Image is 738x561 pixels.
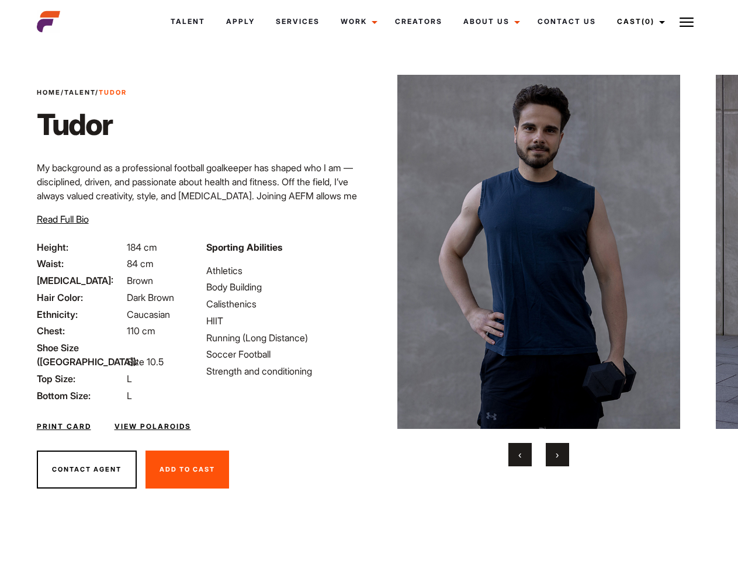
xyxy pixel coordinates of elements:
[265,6,330,37] a: Services
[206,280,362,294] li: Body Building
[127,390,132,401] span: L
[160,465,215,473] span: Add To Cast
[206,241,282,253] strong: Sporting Abilities
[127,309,170,320] span: Caucasian
[37,10,60,33] img: cropped-aefm-brand-fav-22-square.png
[216,6,265,37] a: Apply
[680,15,694,29] img: Burger icon
[37,161,362,231] p: My background as a professional football goalkeeper has shaped who I am — disciplined, driven, an...
[607,6,672,37] a: Cast(0)
[64,88,95,96] a: Talent
[37,213,89,225] span: Read Full Bio
[37,307,124,321] span: Ethnicity:
[37,240,124,254] span: Height:
[37,273,124,288] span: [MEDICAL_DATA]:
[37,257,124,271] span: Waist:
[37,290,124,304] span: Hair Color:
[518,449,521,460] span: Previous
[99,88,127,96] strong: Tudor
[453,6,527,37] a: About Us
[37,88,127,98] span: / /
[127,258,154,269] span: 84 cm
[206,297,362,311] li: Calisthenics
[160,6,216,37] a: Talent
[127,325,155,337] span: 110 cm
[127,292,174,303] span: Dark Brown
[127,241,157,253] span: 184 cm
[37,88,61,96] a: Home
[37,421,91,432] a: Print Card
[556,449,559,460] span: Next
[37,212,89,226] button: Read Full Bio
[145,451,229,489] button: Add To Cast
[384,6,453,37] a: Creators
[206,314,362,328] li: HIIT
[127,275,153,286] span: Brown
[206,347,362,361] li: Soccer Football
[642,17,654,26] span: (0)
[527,6,607,37] a: Contact Us
[37,324,124,338] span: Chest:
[206,331,362,345] li: Running (Long Distance)
[330,6,384,37] a: Work
[37,451,137,489] button: Contact Agent
[37,107,127,142] h1: Tudor
[127,356,164,368] span: Size 10.5
[115,421,191,432] a: View Polaroids
[127,373,132,385] span: L
[37,389,124,403] span: Bottom Size:
[37,372,124,386] span: Top Size:
[37,341,124,369] span: Shoe Size ([GEOGRAPHIC_DATA]):
[206,364,362,378] li: Strength and conditioning
[206,264,362,278] li: Athletics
